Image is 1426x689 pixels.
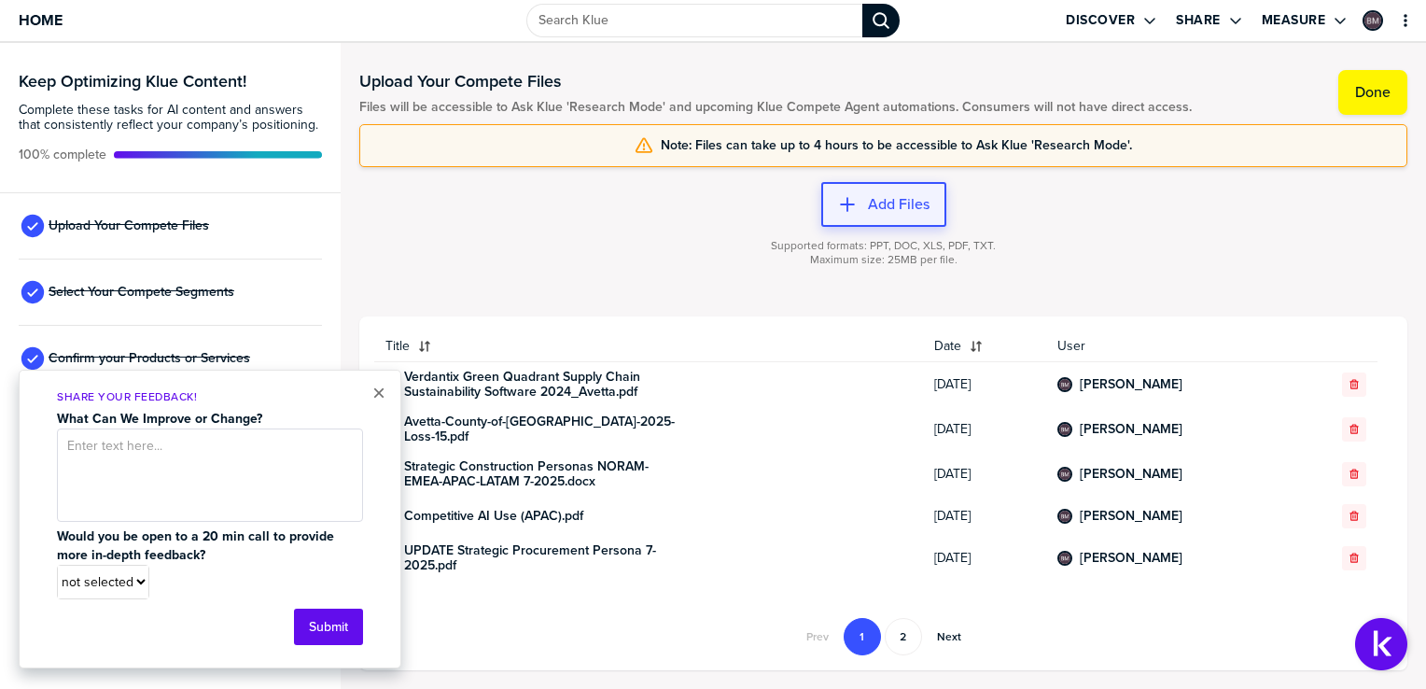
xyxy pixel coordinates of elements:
[1080,551,1182,566] a: [PERSON_NAME]
[810,253,958,267] span: Maximum size: 25MB per file.
[19,12,63,28] span: Home
[1355,618,1407,670] button: Open Support Center
[934,467,1035,482] span: [DATE]
[1176,12,1221,29] label: Share
[1057,422,1072,437] div: Barb Mard
[1364,12,1381,29] img: 773b312f6bb182941ae6a8f00171ac48-sml.png
[793,618,974,655] nav: Pagination Navigation
[862,4,900,37] div: Search Klue
[926,618,972,655] button: Go to next page
[294,609,363,645] button: Submit
[404,370,684,400] a: Verdantix Green Quadrant Supply Chain Sustainability Software 2024_Avetta.pdf
[1059,511,1070,522] img: 773b312f6bb182941ae6a8f00171ac48-sml.png
[1363,10,1383,31] div: Barb Mard
[404,415,684,444] a: Avetta-County-of-[GEOGRAPHIC_DATA]-2025-Loss-15.pdf
[19,103,322,133] span: Complete these tasks for AI content and answers that consistently reflect your company’s position...
[57,389,363,405] p: Share Your Feedback!
[1057,551,1072,566] div: Barb Mard
[934,422,1035,437] span: [DATE]
[385,339,410,354] span: Title
[661,138,1132,153] span: Note: Files can take up to 4 hours to be accessible to Ask Klue 'Research Mode'.
[359,70,1192,92] h1: Upload Your Compete Files
[1059,553,1070,564] img: 773b312f6bb182941ae6a8f00171ac48-sml.png
[49,285,234,300] span: Select Your Compete Segments
[1059,424,1070,435] img: 773b312f6bb182941ae6a8f00171ac48-sml.png
[934,377,1035,392] span: [DATE]
[1361,8,1385,33] a: Edit Profile
[885,618,922,655] button: Go to page 2
[1059,379,1070,390] img: 773b312f6bb182941ae6a8f00171ac48-sml.png
[57,409,262,429] strong: What Can We Improve or Change?
[771,239,996,253] span: Supported formats: PPT, DOC, XLS, PDF, TXT.
[49,218,209,233] span: Upload Your Compete Files
[1057,509,1072,524] div: Barb Mard
[868,195,930,214] label: Add Files
[1066,12,1135,29] label: Discover
[795,618,840,655] button: Go to previous page
[404,459,684,489] a: Strategic Construction Personas NORAM-EMEA-APAC-LATAM 7-2025.docx
[404,543,684,573] a: UPDATE Strategic Procurement Persona 7-2025.pdf
[57,527,338,565] strong: Would you be open to a 20 min call to provide more in-depth feedback?
[1059,469,1070,480] img: 773b312f6bb182941ae6a8f00171ac48-sml.png
[934,339,961,354] span: Date
[372,382,385,404] button: Close
[934,551,1035,566] span: [DATE]
[404,509,583,524] a: Competitive AI Use (APAC).pdf
[359,100,1192,115] span: Files will be accessible to Ask Klue 'Research Mode' and upcoming Klue Compete Agent automations....
[1080,422,1182,437] a: [PERSON_NAME]
[1355,83,1391,102] label: Done
[1057,339,1287,354] span: User
[1080,467,1182,482] a: [PERSON_NAME]
[1262,12,1326,29] label: Measure
[19,148,106,162] span: Active
[934,509,1035,524] span: [DATE]
[19,73,322,90] h3: Keep Optimizing Klue Content!
[1080,377,1182,392] a: [PERSON_NAME]
[1057,377,1072,392] div: Barb Mard
[1057,467,1072,482] div: Barb Mard
[526,4,862,37] input: Search Klue
[1080,509,1182,524] a: [PERSON_NAME]
[49,351,250,366] span: Confirm your Products or Services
